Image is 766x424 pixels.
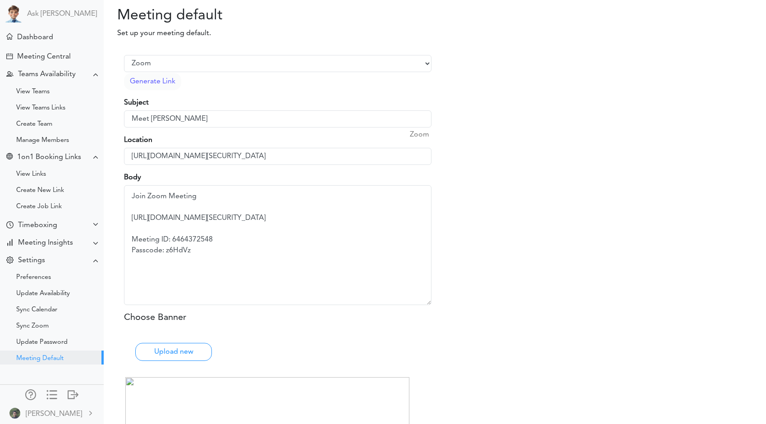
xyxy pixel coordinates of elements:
[6,221,14,230] div: Time Your Goals
[16,122,52,127] div: Create Team
[26,409,82,419] div: [PERSON_NAME]
[6,33,13,40] div: Meeting Dashboard
[124,148,431,165] input: Enter your location
[1,403,103,423] a: [PERSON_NAME]
[17,53,71,61] div: Meeting Central
[68,389,78,398] div: Log out
[104,28,567,39] p: Set up your meeting default.
[27,10,97,18] a: Ask [PERSON_NAME]
[16,138,69,143] div: Manage Members
[6,153,13,162] div: Share Meeting Link
[16,172,46,177] div: View Links
[124,110,431,128] input: Enter your default subject
[16,188,64,193] div: Create New Link
[16,308,57,312] div: Sync Calendar
[16,292,70,296] div: Update Availability
[25,389,36,402] a: Manage Members and Externals
[16,324,49,328] div: Sync Zoom
[124,135,152,146] label: Location
[46,389,57,398] div: Show only icons
[135,343,212,361] button: Upload new
[18,256,45,265] div: Settings
[124,97,149,108] label: Subject
[6,53,13,59] div: Create Meeting
[124,172,141,183] label: Body
[25,389,36,398] div: Manage Members and Externals
[18,239,73,247] div: Meeting Insights
[124,73,181,90] button: Generate Link
[18,70,76,79] div: Teams Availability
[16,106,65,110] div: View Teams Links
[16,356,64,361] div: Meeting Default
[17,153,81,162] div: 1on1 Booking Links
[18,221,57,230] div: Timeboxing
[16,275,51,280] div: Preferences
[46,389,57,402] a: Change side menu
[16,205,62,209] div: Create Job Link
[9,408,20,419] img: 9k=
[410,129,429,140] span: autofill-zoomurl
[124,185,431,305] textarea: Join Zoom Meeting [URL][DOMAIN_NAME][SECURITY_DATA] Meeting ID: 6464372548 Passcode: z6HdVz
[16,340,68,345] div: Update Password
[124,312,431,323] h5: Choose Banner
[104,7,316,24] h2: Meeting default
[16,90,50,94] div: View Teams
[17,33,53,42] div: Dashboard
[5,5,23,23] img: Powered by TEAMCAL AI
